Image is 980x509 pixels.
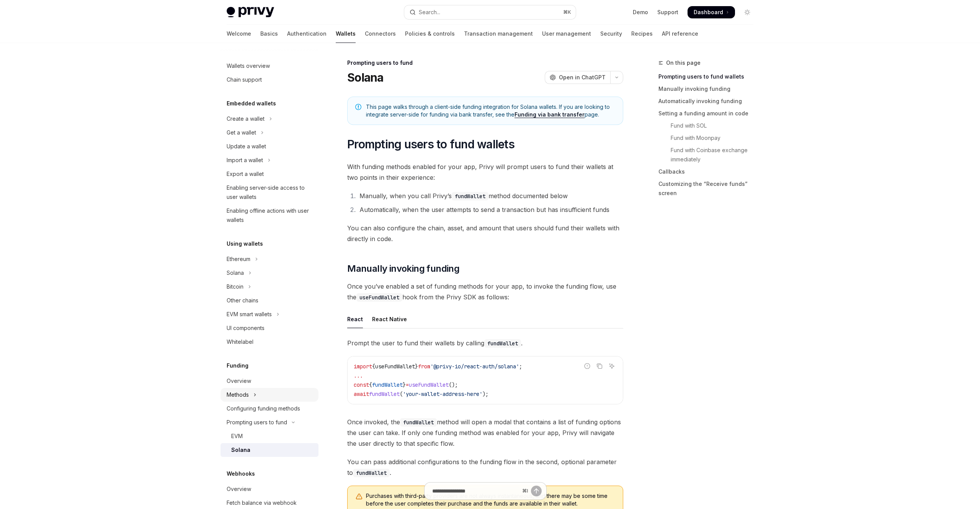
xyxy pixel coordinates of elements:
a: Chain support [220,73,318,87]
span: ... [354,372,363,379]
a: Basics [260,25,278,43]
button: Ask AI [607,361,617,371]
a: Wallets overview [220,59,318,73]
span: fundWallet [372,381,403,388]
a: Manually invoking funding [658,83,759,95]
a: Dashboard [688,6,735,18]
span: Manually invoking funding [347,263,459,275]
a: Other chains [220,294,318,307]
div: Solana [231,445,250,455]
span: With funding methods enabled for your app, Privy will prompt users to fund their wallets at two p... [347,161,623,183]
div: Other chains [227,296,258,305]
a: Support [657,8,678,16]
div: Fetch balance via webhook [227,498,297,507]
div: Overview [227,376,251,386]
a: Callbacks [658,166,759,178]
div: Export a wallet [227,169,264,179]
a: Fund with Coinbase exchange immediately [658,144,759,166]
span: Once you’ve enabled a set of funding methods for your app, to invoke the funding flow, use the ho... [347,281,623,302]
code: fundWallet [452,192,488,200]
a: Wallets [336,25,356,43]
a: Automatically invoking funding [658,95,759,107]
img: light logo [227,7,274,18]
a: Configuring funding methods [220,402,318,415]
h5: Using wallets [227,239,263,248]
div: EVM smart wallets [227,310,272,319]
div: Chain support [227,75,262,84]
span: } [415,363,418,370]
a: Export a wallet [220,167,318,181]
span: '@privy-io/react-auth/solana' [430,363,519,370]
span: Prompt the user to fund their wallets by calling . [347,338,623,348]
code: fundWallet [400,418,437,427]
li: Manually, when you call Privy’s method documented below [357,190,623,201]
a: Solana [220,443,318,457]
button: Report incorrect code [582,361,592,371]
a: Transaction management [464,25,533,43]
a: Funding via bank transfer [514,111,585,118]
div: Update a wallet [227,142,266,151]
div: Create a wallet [227,114,265,123]
a: Whitelabel [220,335,318,349]
a: Enabling offline actions with user wallets [220,204,318,227]
span: } [403,381,406,388]
a: Overview [220,482,318,496]
div: Prompting users to fund [227,418,287,427]
a: API reference [662,25,698,43]
span: ( [400,391,403,397]
a: Policies & controls [405,25,455,43]
a: Update a wallet [220,140,318,153]
button: Toggle Bitcoin section [220,280,318,294]
div: Ethereum [227,254,250,264]
div: Get a wallet [227,128,256,137]
span: from [418,363,430,370]
button: Send message [531,486,542,496]
code: useFundWallet [356,293,402,302]
button: Open in ChatGPT [545,71,610,84]
span: ); [482,391,488,397]
span: You can also configure the chain, asset, and amount that users should fund their wallets with dir... [347,223,623,244]
div: Prompting users to fund [347,59,623,67]
a: Prompting users to fund wallets [658,71,759,83]
span: Once invoked, the method will open a modal that contains a list of funding options the user can t... [347,417,623,449]
span: 'your-wallet-address-here' [403,391,482,397]
span: useFundWallet [375,363,415,370]
span: ; [519,363,522,370]
span: Open in ChatGPT [559,74,606,81]
div: React Native [372,310,407,328]
a: Welcome [227,25,251,43]
a: Customizing the “Receive funds” screen [658,178,759,199]
a: Fund with SOL [658,120,759,132]
li: Automatically, when the user attempts to send a transaction but has insufficient funds [357,204,623,215]
button: Open search [404,5,576,19]
button: Toggle Get a wallet section [220,126,318,140]
a: Enabling server-side access to user wallets [220,181,318,204]
div: Search... [419,8,440,17]
button: Copy the contents from the code block [595,361,604,371]
div: Overview [227,484,251,494]
span: fundWallet [369,391,400,397]
button: Toggle Methods section [220,388,318,402]
div: Solana [227,268,244,277]
div: Enabling offline actions with user wallets [227,206,314,225]
svg: Note [355,104,361,110]
h5: Embedded wallets [227,99,276,108]
div: Methods [227,390,249,399]
a: Security [600,25,622,43]
button: Toggle Prompting users to fund section [220,415,318,429]
code: fundWallet [484,339,521,348]
a: User management [542,25,591,43]
span: { [372,363,375,370]
span: This page walks through a client-side funding integration for Solana wallets. If you are looking ... [366,103,615,118]
code: fundWallet [353,469,390,477]
span: const [354,381,369,388]
div: Wallets overview [227,61,270,71]
span: On this page [666,58,701,67]
span: (); [449,381,458,388]
h5: Funding [227,361,248,370]
h1: Solana [347,71,384,84]
a: Authentication [287,25,327,43]
div: UI components [227,323,265,333]
a: Connectors [365,25,396,43]
span: useFundWallet [409,381,449,388]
